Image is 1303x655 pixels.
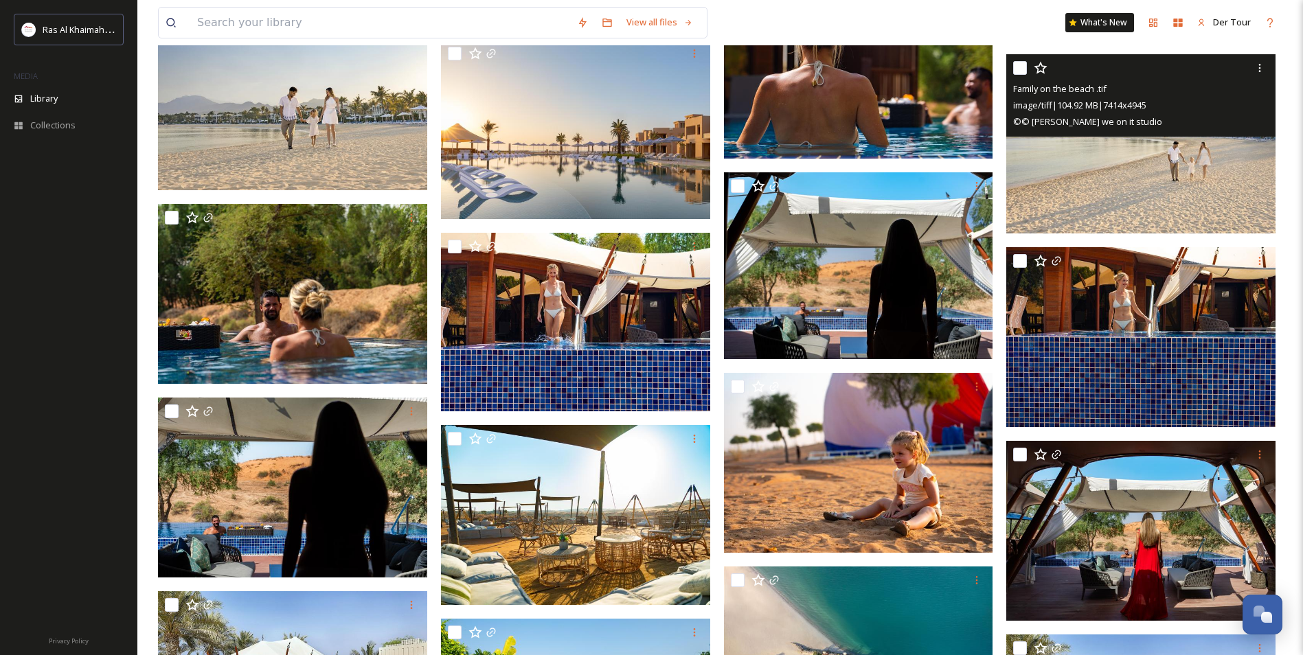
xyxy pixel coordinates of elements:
a: Der Tour [1190,9,1258,36]
img: Logo_RAKTDA_RGB-01.png [22,23,36,36]
img: Ritz Carlton Ras Al Khaimah Al Wadi -BD Desert Shoot.jpg [441,233,710,411]
img: Ritz Carlton Ras Al Khaimah Al Wadi -BD Desert Shoot.jpg [158,204,427,384]
img: Sofitel Al Hamra Beach Resort.jpg [441,40,710,220]
span: Library [30,92,58,105]
a: What's New [1065,13,1134,32]
a: View all files [620,9,700,36]
button: Open Chat [1243,595,1282,634]
span: Der Tour [1213,16,1251,28]
a: Privacy Policy [49,632,89,648]
img: Ritz Carlton Ras Al Khaimah Al Wadi -BD Desert Shoot.jpg [158,398,427,577]
span: Ras Al Khaimah Tourism Development Authority [43,23,237,36]
span: Family on the beach .tif [1013,82,1107,95]
img: Ritz Carlton Ras Al Khaimah Al Wadi -BD Desert Shoot.jpg [1006,247,1276,427]
span: Privacy Policy [49,636,89,645]
img: Family on the beach .tif [1006,54,1276,234]
span: Collections [30,119,76,132]
span: MEDIA [14,71,38,81]
span: © © [PERSON_NAME] we on it studio [1013,115,1162,128]
input: Search your library [190,8,570,38]
img: Ritz Carlton Ras Al Khaimah Al Wadi -BD Desert Shoot.jpg [724,172,993,359]
img: Ritz Carlton Ras Al Khaimah Al Wadi -BD Desert Shoot.jpg [1006,441,1276,621]
span: image/tiff | 104.92 MB | 7414 x 4945 [1013,99,1146,111]
img: Ritz Carlton Ras Al Khaimah Al Wadi -BD Desert Shoot.jpg [724,373,993,553]
img: Family on the beach .tif [158,11,427,191]
img: Ritz Carlton Ras Al Khaimah Al Wadi -BD Desert Shoot.jpg [441,425,710,605]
